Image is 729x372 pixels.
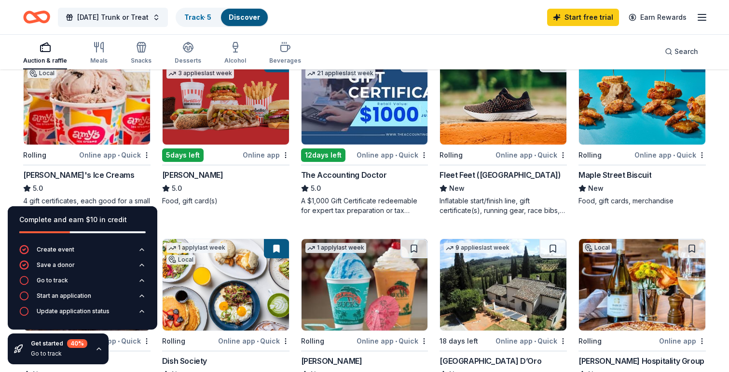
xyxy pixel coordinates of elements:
[162,335,185,347] div: Rolling
[19,306,146,322] button: Update application status
[659,335,706,347] div: Online app
[495,335,567,347] div: Online app Quick
[33,183,43,194] span: 5.0
[31,350,87,358] div: Go to track
[162,53,289,206] a: Image for Portillo'sTop rated3 applieslast week5days leftOnline app[PERSON_NAME]5.0Food, gift car...
[184,13,211,21] a: Track· 5
[588,183,604,194] span: New
[301,335,324,347] div: Rolling
[449,183,465,194] span: New
[578,53,706,206] a: Image for Maple Street Biscuit2 applieslast weekRollingOnline app•QuickMaple Street BiscuitNewFoo...
[23,196,151,215] div: 4 gift certificates, each good for a small ice cream with 1 crush’n
[229,13,260,21] a: Discover
[311,183,321,194] span: 5.0
[23,169,135,181] div: [PERSON_NAME]'s Ice Creams
[162,355,207,367] div: Dish Society
[257,337,259,345] span: •
[357,149,428,161] div: Online app Quick
[37,292,91,300] div: Start an application
[301,148,345,162] div: 12 days left
[19,291,146,306] button: Start an application
[37,307,110,315] div: Update application status
[440,196,567,215] div: Inflatable start/finish line, gift certificate(s), running gear, race bibs, coupons
[440,53,567,215] a: Image for Fleet Feet (Houston)LocalRollingOnline app•QuickFleet Feet ([GEOGRAPHIC_DATA])NewInflat...
[67,339,87,348] div: 40 %
[302,239,428,331] img: Image for Bahama Buck's
[395,337,397,345] span: •
[23,57,67,65] div: Auction & raffle
[79,149,151,161] div: Online app Quick
[162,148,204,162] div: 5 days left
[175,57,201,65] div: Desserts
[77,12,149,23] span: [DATE] Trunk or Treat
[301,196,428,215] div: A $1,000 Gift Certificate redeemable for expert tax preparation or tax resolution services—recipi...
[224,38,246,69] button: Alcohol
[23,38,67,69] button: Auction & raffle
[131,57,151,65] div: Snacks
[357,335,428,347] div: Online app Quick
[58,8,168,27] button: [DATE] Trunk or Treat
[440,239,566,331] img: Image for Villa Sogni D’Oro
[305,68,375,79] div: 21 applies last week
[166,243,227,253] div: 1 apply last week
[31,339,87,348] div: Get started
[583,243,612,252] div: Local
[19,276,146,291] button: Go to track
[166,68,234,79] div: 3 applies last week
[579,53,705,145] img: Image for Maple Street Biscuit
[224,57,246,65] div: Alcohol
[175,38,201,69] button: Desserts
[162,196,289,206] div: Food, gift card(s)
[302,53,428,145] img: Image for The Accounting Doctor
[301,169,387,181] div: The Accounting Doctor
[578,335,602,347] div: Rolling
[269,38,301,69] button: Beverages
[579,239,705,331] img: Image for Berg Hospitality Group
[578,196,706,206] div: Food, gift cards, merchandise
[269,57,301,65] div: Beverages
[19,245,146,260] button: Create event
[37,261,75,269] div: Save a donor
[440,53,566,145] img: Image for Fleet Feet (Houston)
[674,46,698,57] span: Search
[440,149,463,161] div: Rolling
[395,151,397,159] span: •
[305,243,366,253] div: 1 apply last week
[578,149,602,161] div: Rolling
[578,355,704,367] div: [PERSON_NAME] Hospitality Group
[19,214,146,226] div: Complete and earn $10 in credit
[23,149,46,161] div: Rolling
[657,42,706,61] button: Search
[440,169,561,181] div: Fleet Feet ([GEOGRAPHIC_DATA])
[623,9,692,26] a: Earn Rewards
[163,53,289,145] img: Image for Portillo's
[176,8,269,27] button: Track· 5Discover
[37,277,68,284] div: Go to track
[90,57,108,65] div: Meals
[534,151,536,159] span: •
[19,260,146,276] button: Save a donor
[243,149,289,161] div: Online app
[37,246,74,253] div: Create event
[28,68,56,78] div: Local
[162,169,223,181] div: [PERSON_NAME]
[634,149,706,161] div: Online app Quick
[172,183,182,194] span: 5.0
[301,355,362,367] div: [PERSON_NAME]
[495,149,567,161] div: Online app Quick
[547,9,619,26] a: Start free trial
[23,53,151,215] a: Image for Amy's Ice CreamsTop ratedLocalRollingOnline app•Quick[PERSON_NAME]'s Ice Creams5.04 gif...
[440,335,478,347] div: 18 days left
[444,243,511,253] div: 9 applies last week
[163,239,289,331] img: Image for Dish Society
[166,255,195,265] div: Local
[301,53,428,215] a: Image for The Accounting DoctorTop rated21 applieslast week12days leftOnline app•QuickThe Account...
[534,337,536,345] span: •
[90,38,108,69] button: Meals
[131,38,151,69] button: Snacks
[218,335,289,347] div: Online app Quick
[440,355,541,367] div: [GEOGRAPHIC_DATA] D’Oro
[578,169,651,181] div: Maple Street Biscuit
[24,53,150,145] img: Image for Amy's Ice Creams
[673,151,675,159] span: •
